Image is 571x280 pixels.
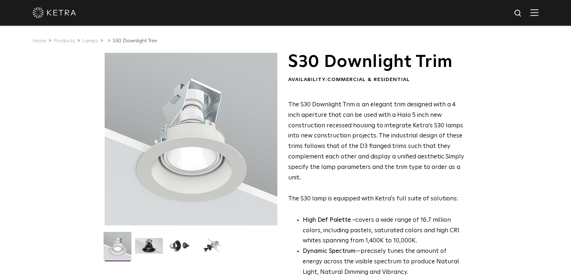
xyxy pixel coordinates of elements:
[303,217,355,223] strong: High Def Palette -
[530,9,538,16] img: Hamburger%20Nav.svg
[288,154,464,181] span: Simply specify the lamp parameters and the trim type to order as a unit.​
[113,38,157,43] a: S30 Downlight Trim
[288,100,465,204] p: The S30 lamp is equipped with Ketra's full suite of solutions:
[303,246,465,278] li: —precisely tunes the amount of energy across the visible spectrum to produce Natural Light, Natur...
[33,38,46,43] a: Home
[198,238,226,259] img: S30 Halo Downlight_Exploded_Black
[514,9,523,18] img: search icon
[303,248,356,254] strong: Dynamic Spectrum
[288,53,465,71] h1: S30 Downlight Trim
[135,238,163,259] img: S30 Halo Downlight_Hero_Black_Gradient
[303,215,465,247] p: covers a wide range of 16.7 million colors, including pastels, saturated colors and high CRI whit...
[288,76,465,84] div: Availability:
[54,38,75,43] a: Products
[167,238,194,259] img: S30 Halo Downlight_Table Top_Black
[104,232,131,265] img: S30-DownlightTrim-2021-Web-Square
[327,77,410,82] span: Commercial & Residential
[288,102,463,160] span: The S30 Downlight Trim is an elegant trim designed with a 4 inch aperture that can be used with a...
[82,38,98,43] a: Lamps
[33,7,76,18] img: ketra-logo-2019-white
